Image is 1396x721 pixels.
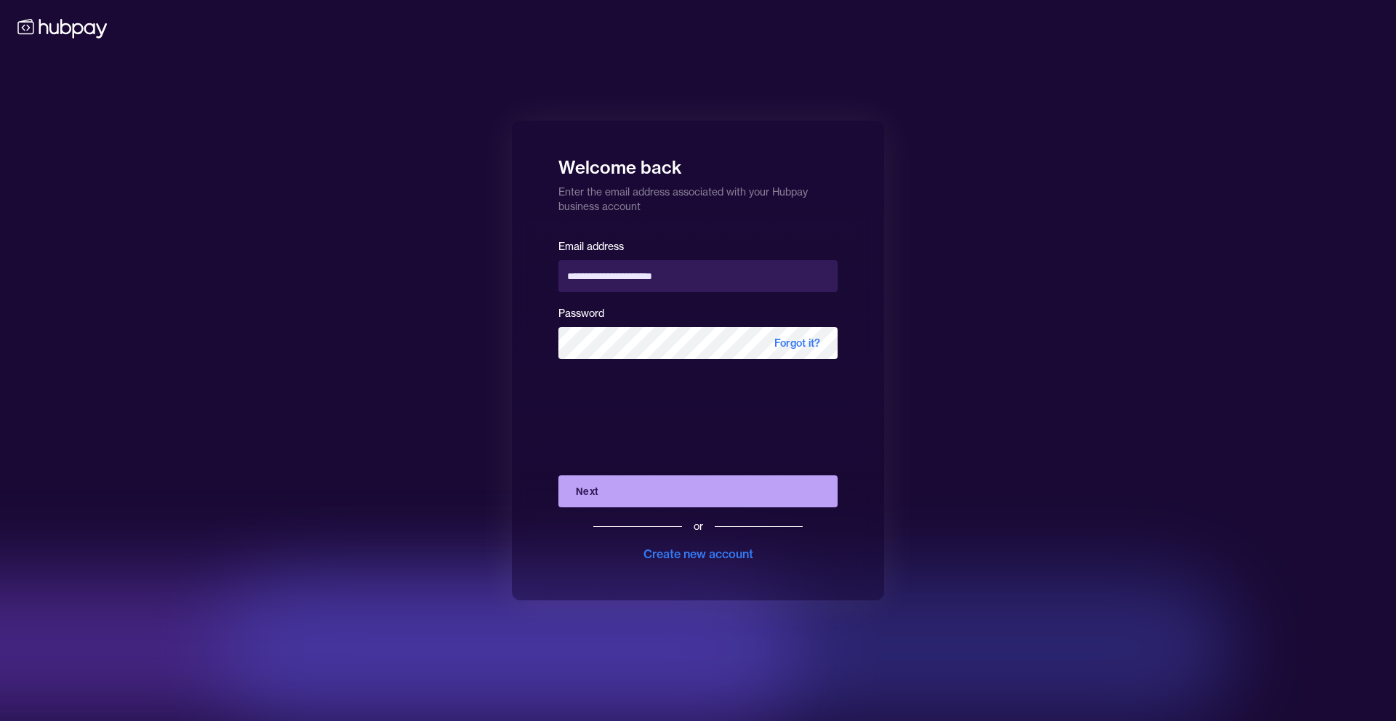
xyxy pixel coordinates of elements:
[558,475,838,507] button: Next
[694,519,703,533] div: or
[643,545,753,563] div: Create new account
[558,240,624,253] label: Email address
[558,307,604,320] label: Password
[757,327,838,359] span: Forgot it?
[558,147,838,179] h1: Welcome back
[558,179,838,214] p: Enter the email address associated with your Hubpay business account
